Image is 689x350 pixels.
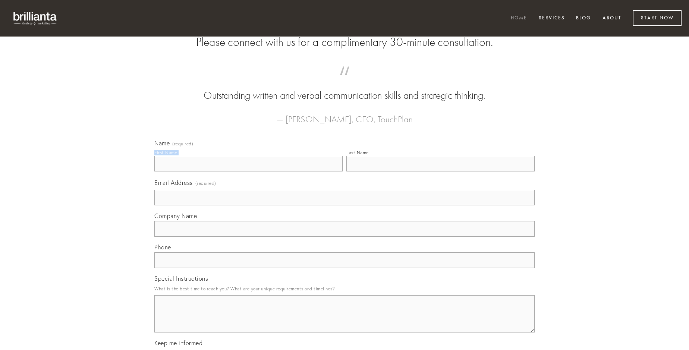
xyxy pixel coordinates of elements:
[166,74,523,88] span: “
[195,178,216,188] span: (required)
[506,12,532,25] a: Home
[154,212,197,220] span: Company Name
[534,12,570,25] a: Services
[7,7,63,29] img: brillianta - research, strategy, marketing
[172,142,193,146] span: (required)
[346,150,369,155] div: Last Name
[154,35,535,49] h2: Please connect with us for a complimentary 30-minute consultation.
[154,275,208,282] span: Special Instructions
[154,139,170,147] span: Name
[154,179,193,186] span: Email Address
[166,74,523,103] blockquote: Outstanding written and verbal communication skills and strategic thinking.
[154,243,171,251] span: Phone
[571,12,596,25] a: Blog
[154,284,535,294] p: What is the best time to reach you? What are your unique requirements and timelines?
[166,103,523,127] figcaption: — [PERSON_NAME], CEO, TouchPlan
[633,10,682,26] a: Start Now
[154,339,202,347] span: Keep me informed
[598,12,626,25] a: About
[154,150,177,155] div: First Name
